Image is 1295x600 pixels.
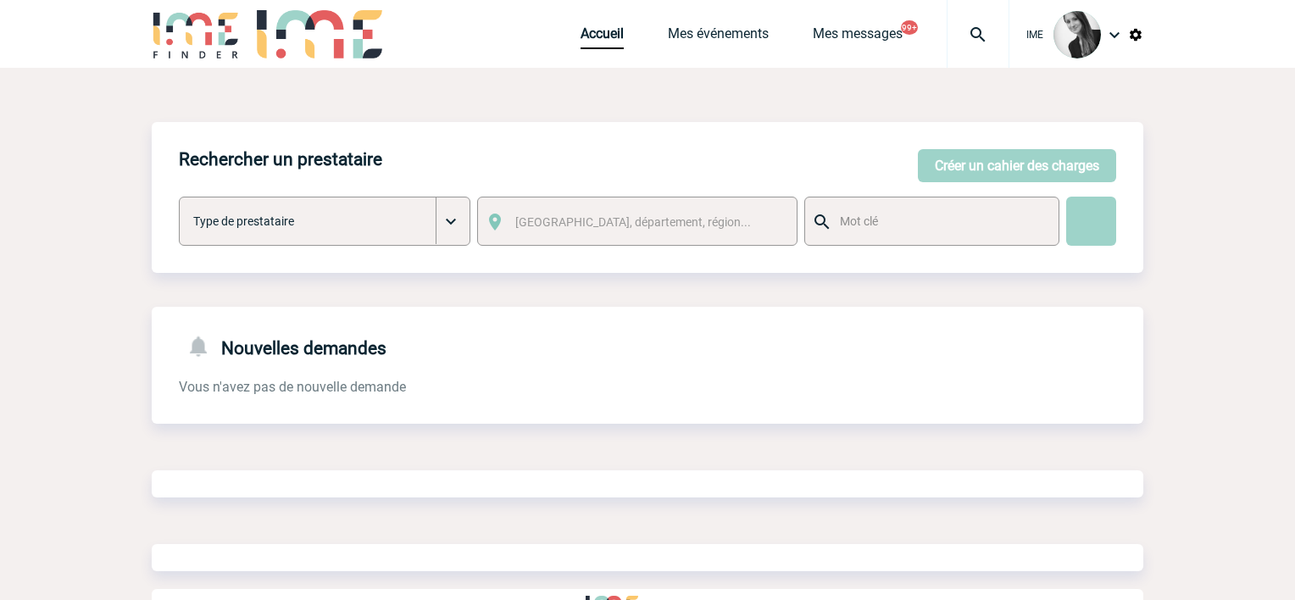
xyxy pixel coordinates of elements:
[1066,197,1116,246] input: Submit
[179,379,406,395] span: Vous n'avez pas de nouvelle demande
[179,334,386,358] h4: Nouvelles demandes
[152,10,240,58] img: IME-Finder
[836,210,1042,232] input: Mot clé
[515,215,751,229] span: [GEOGRAPHIC_DATA], département, région...
[813,25,903,49] a: Mes messages
[1026,29,1043,41] span: IME
[179,149,382,169] h4: Rechercher un prestataire
[186,334,221,358] img: notifications-24-px-g.png
[581,25,624,49] a: Accueil
[1053,11,1101,58] img: 101050-0.jpg
[901,20,918,35] button: 99+
[668,25,769,49] a: Mes événements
